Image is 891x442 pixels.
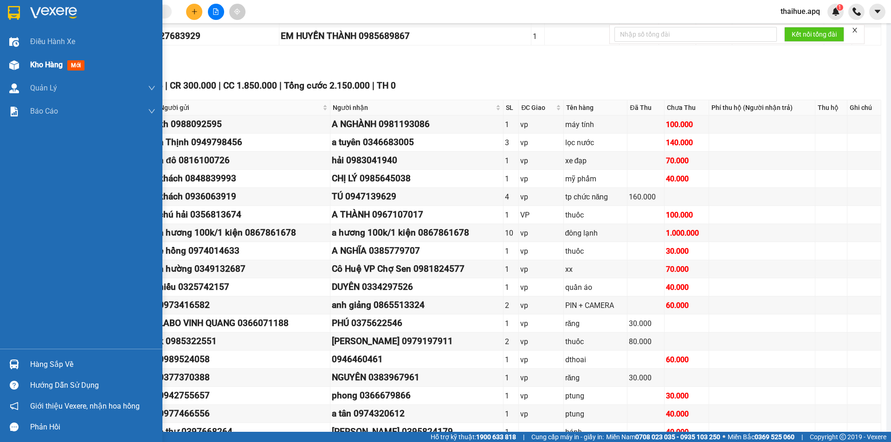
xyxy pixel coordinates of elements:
div: a hương 100k/1 kiện 0867861678 [159,226,329,240]
span: down [148,108,155,115]
span: caret-down [873,7,882,16]
span: Báo cáo [30,105,58,117]
div: vp [520,155,562,167]
div: mỹ phẩm [565,173,626,185]
span: thaihue.apq [773,6,827,17]
button: caret-down [869,4,885,20]
div: bánh [565,426,626,438]
th: Phí thu hộ (Người nhận trả) [709,100,815,115]
div: Hàng sắp về [30,358,155,372]
div: vp [520,282,562,293]
span: Điều hành xe [30,36,75,47]
button: aim [229,4,245,20]
div: thuốc [565,209,626,221]
div: 60.000 [666,354,707,365]
div: vp [520,300,562,311]
span: copyright [839,434,846,440]
span: notification [10,402,19,410]
span: Giới thiệu Vexere, nhận hoa hồng [30,400,140,412]
strong: CHUYỂN PHÁT NHANH AN PHÚ QUÝ [24,7,91,38]
div: a tuyên 0346683005 [332,135,502,149]
div: Hướng dẫn sử dụng [30,378,155,392]
div: a hường 0349132687 [159,262,329,276]
th: SL [504,100,519,115]
div: 30.000 [666,245,707,257]
img: warehouse-icon [9,83,19,93]
div: khách 0936063919 [159,190,329,204]
div: 1 [505,119,517,130]
div: 40.000 [666,408,707,420]
div: xe đạp [565,155,626,167]
th: Đã Thu [627,100,665,115]
div: PHÚ 0375622546 [332,316,502,330]
div: DUYÊN 0334297526 [332,280,502,294]
span: Kết nối tổng đài [792,29,837,39]
strong: 0708 023 035 - 0935 103 250 [635,433,720,441]
div: 1 [505,282,517,293]
th: Tên hàng [564,100,628,115]
span: | [279,80,282,91]
span: 1 [838,4,841,11]
img: warehouse-icon [9,37,19,47]
img: warehouse-icon [9,60,19,70]
div: 30.000 [629,372,663,384]
div: 100.000 [666,209,707,221]
div: 1 [505,426,517,438]
div: đông lạnh [565,227,626,239]
div: 60.000 [666,300,707,311]
div: a đô 0816100726 [159,154,329,167]
sup: 1 [837,4,843,11]
span: close [852,27,858,33]
div: hiếu 0325742157 [159,280,329,294]
strong: 1900 633 818 [476,433,516,441]
div: 0977466556 [159,407,329,421]
div: LABO VINH QUANG 0366071188 [159,316,329,330]
div: vp [520,390,562,402]
div: NGUYÊN 0383967961 [332,371,502,384]
div: thuốc [565,336,626,347]
div: vp [520,354,562,365]
div: 1 [533,31,543,42]
span: message [10,423,19,431]
button: plus [186,4,202,20]
div: 1 [505,408,517,420]
div: Cô Huệ VP Chợ Sen 0981824577 [332,262,502,276]
span: CC 1.850.000 [223,80,277,91]
img: icon-new-feature [832,7,840,16]
div: xx [565,263,626,275]
div: 4 [505,191,517,203]
span: SL 35 [140,80,163,91]
span: | [523,432,524,442]
span: question-circle [10,381,19,390]
span: Cung cấp máy in - giấy in: [531,432,604,442]
div: máy tính [565,119,626,130]
span: file-add [213,8,219,15]
th: Ghi chú [847,100,881,115]
div: a tân 0974320612 [332,407,502,421]
div: 100.000 [666,119,707,130]
div: chú hải 0356813674 [159,208,329,222]
span: TH 0 [377,80,396,91]
div: 70.000 [666,263,707,275]
div: 2 [505,300,517,311]
span: plus [191,8,198,15]
div: vp [520,191,562,203]
div: vp [520,173,562,185]
div: 70.000 [666,155,707,167]
div: 1 [505,372,517,384]
span: | [801,432,803,442]
div: khách 0848839993 [159,172,329,186]
div: 1 [505,173,517,185]
div: vp [520,245,562,257]
div: 1 [505,245,517,257]
span: mới [67,60,84,70]
div: hải 0983041940 [332,154,502,167]
div: [PERSON_NAME] 0979197911 [332,334,502,348]
div: 0989524058 [159,352,329,366]
div: 1 [505,390,517,402]
div: CHỊ LÝ 0985645038 [332,172,502,186]
div: 0827683929 [149,29,278,43]
span: CR 300.000 [170,80,216,91]
div: vp [520,227,562,239]
div: tp chức năng [565,191,626,203]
